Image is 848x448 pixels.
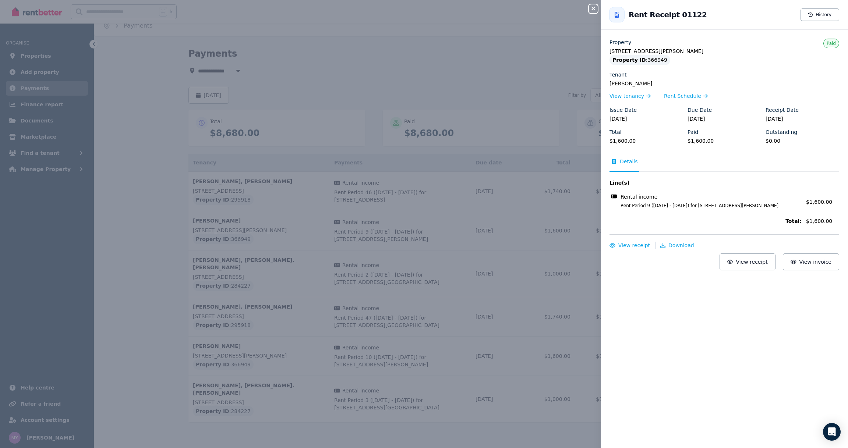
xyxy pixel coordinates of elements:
button: View receipt [720,253,775,270]
span: $1,600.00 [806,199,832,205]
span: Property ID [612,56,646,64]
label: Receipt Date [766,106,799,114]
h2: Rent Receipt 01122 [629,10,707,20]
legend: $0.00 [766,137,839,145]
label: Paid [688,128,698,136]
span: View tenancy [609,92,644,100]
legend: $1,600.00 [688,137,761,145]
span: Details [620,158,638,165]
span: View receipt [618,242,650,248]
label: Due Date [688,106,712,114]
label: Tenant [609,71,627,78]
span: $1,600.00 [806,217,839,225]
span: Paid [827,41,836,46]
legend: [DATE] [766,115,839,122]
span: Total: [609,217,802,225]
nav: Tabs [609,158,839,172]
div: : 366949 [609,55,670,65]
a: View tenancy [609,92,651,100]
button: View invoice [783,253,839,270]
span: Rental income [621,193,657,200]
span: Line(s) [609,179,802,186]
span: View invoice [799,259,832,265]
legend: [STREET_ADDRESS][PERSON_NAME] [609,47,839,55]
div: Open Intercom Messenger [823,423,841,441]
span: View receipt [736,259,767,265]
label: Issue Date [609,106,637,114]
label: Total [609,128,622,136]
label: Outstanding [766,128,797,136]
a: Rent Schedule [664,92,708,100]
span: Download [668,242,694,248]
label: Property [609,39,631,46]
legend: [DATE] [609,115,683,122]
button: View receipt [609,242,650,249]
legend: [DATE] [688,115,761,122]
legend: [PERSON_NAME] [609,80,839,87]
span: Rent Period 9 ([DATE] - [DATE]) for [STREET_ADDRESS][PERSON_NAME] [612,203,802,209]
legend: $1,600.00 [609,137,683,145]
button: History [801,8,839,21]
span: Rent Schedule [664,92,701,100]
button: Download [660,242,694,249]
